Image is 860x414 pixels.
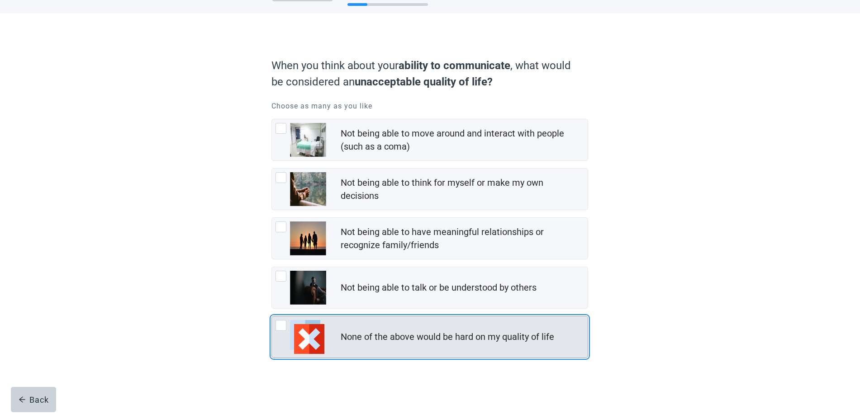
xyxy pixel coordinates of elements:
[341,330,554,343] div: None of the above would be hard on my quality of life
[341,226,582,252] div: Not being able to have meaningful relationships or recognize family/friends
[355,75,493,88] strong: unacceptable quality of life?
[341,281,537,294] div: Not being able to talk or be understood by others
[11,387,56,412] button: arrow-leftBack
[399,59,510,72] strong: ability to communicate
[271,57,584,90] label: When you think about your , what would be considered an
[271,168,588,210] div: Not being able to think for myself or make my own decisions, checkbox, not checked
[341,127,582,153] div: Not being able to move around and interact with people (such as a coma)
[341,176,582,202] div: Not being able to think for myself or make my own decisions
[271,267,588,309] div: Not being able to talk or be understood by others, checkbox, not checked
[271,119,588,161] div: Not being able to move around and interact with people (such as a coma), checkbox, not checked
[19,396,26,403] span: arrow-left
[271,217,588,259] div: Not being able to have meaningful relationships or recognize family/friends, checkbox, not checked
[19,395,49,404] div: Back
[271,101,588,112] p: Choose as many as you like
[271,316,588,358] div: None of the above would be hard on my quality of life, checkbox, not checked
